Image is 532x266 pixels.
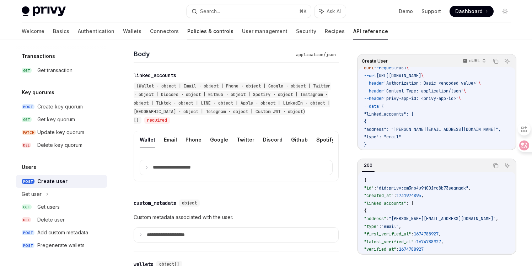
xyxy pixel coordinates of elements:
img: light logo [22,6,66,16]
a: Authentication [78,23,114,40]
a: POSTCreate key quorum [16,100,107,113]
span: PATCH [22,130,36,135]
span: GET [22,204,32,210]
span: , [421,193,424,198]
span: } [364,142,366,148]
span: ⌘ K [299,9,307,14]
button: Email [164,131,177,148]
span: \ [463,88,466,94]
span: "did:privy:cm3np4u9j001rc8b73seqmqqk" [376,185,468,191]
a: POSTAdd custom metadata [16,226,107,239]
a: Security [296,23,316,40]
span: POST [22,179,34,184]
div: required [144,117,170,124]
a: GETGet users [16,201,107,213]
span: Create User [362,58,388,64]
span: : [ [406,201,414,206]
h5: Transactions [22,52,55,60]
button: Copy the contents from the code block [491,161,500,170]
span: [URL][DOMAIN_NAME] [376,73,421,79]
span: "type": "email" [364,134,401,140]
div: Search... [200,7,220,16]
span: Dashboard [455,8,483,15]
span: \ [458,96,461,101]
span: POST [22,230,34,235]
span: "email" [381,224,399,229]
a: API reference [353,23,388,40]
button: Github [291,131,308,148]
div: Get user [22,190,42,198]
span: : [396,246,399,252]
span: 1674788927 [414,231,439,237]
span: 'Authorization: Basic <encoded-value>' [384,80,478,86]
a: Wallets [123,23,141,40]
span: "address": "[PERSON_NAME][EMAIL_ADDRESS][DOMAIN_NAME]", [364,127,501,132]
span: : [386,216,389,222]
span: DEL [22,143,31,148]
span: \ [478,80,481,86]
a: Connectors [150,23,179,40]
span: 'Content-Type: application/json' [384,88,463,94]
a: GETGet key quorum [16,113,107,126]
span: "linked_accounts" [364,201,406,206]
span: , [439,231,441,237]
span: "created_at" [364,193,394,198]
a: DELDelete key quorum [16,139,107,151]
span: POST [22,243,34,248]
span: , [399,224,401,229]
a: POSTCreate user [16,175,107,188]
button: Ask AI [315,5,346,18]
button: Toggle dark mode [499,6,511,17]
span: , [468,185,471,191]
span: "type" [364,224,379,229]
span: { [364,208,366,214]
span: "verified_at" [364,246,396,252]
button: Wallet [140,131,155,148]
div: Get users [37,203,60,211]
span: : [411,231,414,237]
span: curl [364,65,374,71]
span: \ [421,73,424,79]
span: --request [374,65,396,71]
span: --header [364,80,384,86]
span: \ [406,65,409,71]
span: --header [364,88,384,94]
a: Demo [399,8,413,15]
span: 1674788927 [399,246,424,252]
span: : [379,224,381,229]
div: application/json [293,51,339,58]
span: (Wallet · object | Email · object | Phone · object | Google · object | Twitter · object | Discord... [134,83,331,123]
a: Dashboard [450,6,494,17]
div: custom_metadata [134,199,176,207]
span: object [182,200,197,206]
span: "first_verified_at" [364,231,411,237]
span: : [374,185,376,191]
span: Ask AI [327,8,341,15]
button: Ask AI [503,57,512,66]
button: Google [210,131,228,148]
div: Get transaction [37,66,72,75]
a: GETGet transaction [16,64,107,77]
a: Support [421,8,441,15]
button: Phone [186,131,201,148]
a: PATCHUpdate key quorum [16,126,107,139]
span: GET [22,117,32,122]
h4: Body [134,49,293,59]
span: POST [396,65,406,71]
span: --url [364,73,376,79]
div: Update key quorum [37,128,84,137]
div: Add custom metadata [37,228,88,237]
span: "latest_verified_at" [364,239,414,245]
a: Basics [53,23,69,40]
button: Discord [263,131,283,148]
div: Create user [37,177,68,186]
span: : [414,239,416,245]
span: GET [22,68,32,73]
span: : [394,193,396,198]
button: Copy the contents from the code block [491,57,500,66]
p: Custom metadata associated with the user. [134,213,339,222]
div: Pregenerate wallets [37,241,85,250]
h5: Key quorums [22,88,54,97]
span: DEL [22,217,31,223]
span: 1674788927 [416,239,441,245]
